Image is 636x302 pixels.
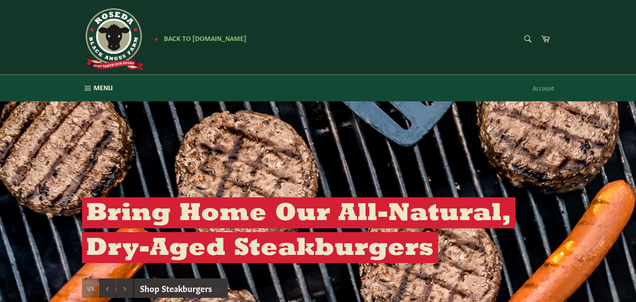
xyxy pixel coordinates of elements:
a: Shop Steakburgers [134,278,228,298]
span: Menu [94,83,113,92]
span: 1/3 [87,285,94,292]
h2: Bring Home Our All-Natural, Dry-Aged Steakburgers [82,197,516,263]
a: Account [528,76,558,100]
a: ★ Back to [DOMAIN_NAME] [150,35,246,42]
div: Slide 1, current [82,278,99,298]
button: Next slide [116,278,133,298]
button: Menu [74,75,121,101]
button: Previous slide [99,278,116,298]
span: Back to [DOMAIN_NAME] [164,34,246,42]
img: Roseda Beef [82,8,144,70]
span: → [213,282,222,294]
span: ★ [154,35,159,42]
